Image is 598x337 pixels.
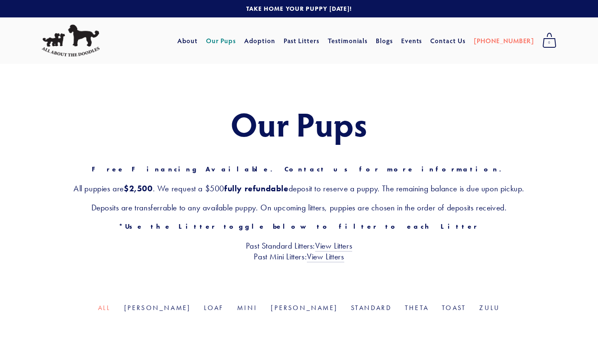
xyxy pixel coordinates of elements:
[244,33,275,48] a: Adoption
[538,30,561,51] a: 0 items in cart
[479,304,500,312] a: Zulu
[124,304,191,312] a: [PERSON_NAME]
[474,33,534,48] a: [PHONE_NUMBER]
[42,202,556,213] h3: Deposits are transferrable to any available puppy. On upcoming litters, puppies are chosen in the...
[442,304,466,312] a: Toast
[237,304,257,312] a: Mini
[42,24,100,57] img: All About The Doodles
[430,33,466,48] a: Contact Us
[98,304,111,312] a: All
[204,304,224,312] a: Loaf
[542,37,556,48] span: 0
[284,36,320,45] a: Past Litters
[315,241,352,252] a: View Litters
[307,252,344,262] a: View Litters
[405,304,429,312] a: Theta
[328,33,368,48] a: Testimonials
[119,222,479,230] strong: *Use the Litter toggle below to filter to each Litter
[92,165,507,173] strong: Free Financing Available. Contact us for more information.
[42,183,556,194] h3: All puppies are . We request a $500 deposit to reserve a puppy. The remaining balance is due upon...
[401,33,422,48] a: Events
[224,183,289,193] strong: fully refundable
[376,33,393,48] a: Blogs
[351,304,392,312] a: Standard
[42,105,556,142] h1: Our Pups
[177,33,198,48] a: About
[124,183,153,193] strong: $2,500
[206,33,236,48] a: Our Pups
[271,304,338,312] a: [PERSON_NAME]
[42,240,556,262] h3: Past Standard Litters: Past Mini Litters:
